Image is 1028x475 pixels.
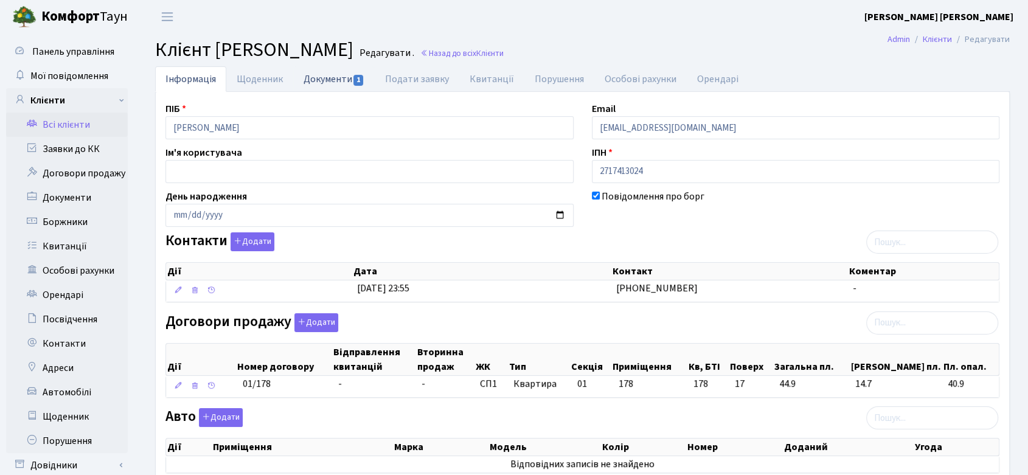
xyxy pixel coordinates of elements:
button: Договори продажу [294,313,338,332]
a: Інформація [155,66,226,92]
span: - [853,282,856,295]
a: Додати [196,406,243,428]
span: - [422,377,425,390]
th: Кв, БТІ [687,344,729,375]
th: [PERSON_NAME] пл. [850,344,942,375]
a: Мої повідомлення [6,64,128,88]
label: Контакти [165,232,274,251]
th: ЖК [474,344,507,375]
th: Загальна пл. [773,344,850,375]
th: Модель [488,439,601,456]
a: Заявки до КК [6,137,128,161]
a: Admin [887,33,910,46]
a: Назад до всіхКлієнти [420,47,504,59]
th: Пл. опал. [942,344,999,375]
span: 01 [577,377,587,390]
a: Порушення [524,66,594,92]
label: Договори продажу [165,313,338,332]
span: 01/178 [243,377,271,390]
a: Подати заявку [375,66,459,92]
th: Доданий [783,439,914,456]
span: 1 [353,75,363,86]
a: Щоденник [6,404,128,429]
a: Контакти [6,331,128,356]
span: 14.7 [855,377,938,391]
a: Клієнти [6,88,128,113]
th: Приміщення [212,439,394,456]
a: Особові рахунки [6,258,128,283]
a: Щоденник [226,66,293,92]
a: Адреси [6,356,128,380]
label: День народження [165,189,247,204]
th: Коментар [848,263,999,280]
input: Пошук... [866,311,998,335]
th: Угода [913,439,999,456]
a: Квитанції [459,66,524,92]
b: Комфорт [41,7,100,26]
label: Авто [165,408,243,427]
a: Всі клієнти [6,113,128,137]
th: Дії [166,263,352,280]
span: 40.9 [948,377,994,391]
label: Email [592,102,616,116]
a: Орендарі [6,283,128,307]
span: СП1 [480,377,504,391]
span: 178 [619,377,633,390]
span: Панель управління [32,45,114,58]
th: Номер договору [236,344,332,375]
th: Приміщення [611,344,687,375]
a: Автомобілі [6,380,128,404]
a: Орендарі [687,66,748,92]
a: Панель управління [6,40,128,64]
a: Порушення [6,429,128,453]
span: Клієнти [476,47,504,59]
label: ПІБ [165,102,186,116]
span: Клієнт [PERSON_NAME] [155,36,353,64]
span: 17 [735,377,769,391]
nav: breadcrumb [869,27,1028,52]
a: Додати [227,231,274,252]
a: Договори продажу [6,161,128,185]
a: Документи [293,66,375,91]
th: Вторинна продаж [416,344,474,375]
th: Поверх [729,344,773,375]
th: Дата [352,263,611,280]
a: Квитанції [6,234,128,258]
th: Відправлення квитанцій [332,344,416,375]
a: Документи [6,185,128,210]
th: Контакт [611,263,848,280]
a: Клієнти [923,33,952,46]
label: Ім'я користувача [165,145,242,160]
a: Додати [291,311,338,332]
span: Таун [41,7,128,27]
span: Квартира [513,377,568,391]
span: [PHONE_NUMBER] [616,282,698,295]
th: Колір [601,439,686,456]
th: Секція [570,344,611,375]
label: Повідомлення про борг [602,189,704,204]
th: Марка [393,439,488,456]
th: Номер [686,439,783,456]
a: Посвідчення [6,307,128,331]
a: [PERSON_NAME] [PERSON_NAME] [864,10,1013,24]
th: Тип [507,344,569,375]
input: Пошук... [866,231,998,254]
span: - [338,377,342,390]
label: ІПН [592,145,613,160]
img: logo.png [12,5,36,29]
span: 178 [693,377,725,391]
span: [DATE] 23:55 [357,282,409,295]
span: Мої повідомлення [30,69,108,83]
span: 44.9 [779,377,846,391]
td: Відповідних записів не знайдено [166,456,999,473]
button: Авто [199,408,243,427]
button: Переключити навігацію [152,7,182,27]
small: Редагувати . [357,47,414,59]
th: Дії [166,439,212,456]
th: Дії [166,344,236,375]
li: Редагувати [952,33,1010,46]
button: Контакти [231,232,274,251]
a: Боржники [6,210,128,234]
input: Пошук... [866,406,998,429]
